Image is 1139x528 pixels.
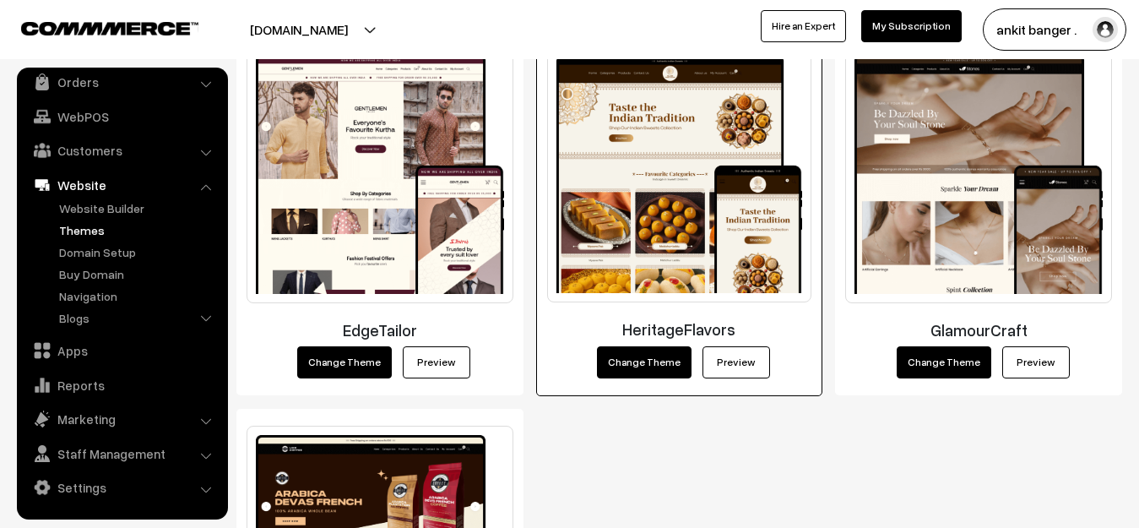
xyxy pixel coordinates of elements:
[21,335,222,366] a: Apps
[983,8,1126,51] button: ankit banger .
[845,320,1112,340] h3: GlamourCraft
[1002,346,1070,378] a: Preview
[597,346,692,378] button: Change Theme
[21,370,222,400] a: Reports
[21,22,198,35] img: COMMMERCE
[897,346,991,378] button: Change Theme
[21,17,169,37] a: COMMMERCE
[55,265,222,283] a: Buy Domain
[55,243,222,261] a: Domain Setup
[297,346,392,378] button: Change Theme
[861,10,962,42] a: My Subscription
[247,46,513,304] img: EdgeTailor
[55,199,222,217] a: Website Builder
[21,404,222,434] a: Marketing
[21,67,222,97] a: Orders
[191,8,407,51] button: [DOMAIN_NAME]
[21,135,222,166] a: Customers
[55,221,222,239] a: Themes
[761,10,846,42] a: Hire an Expert
[21,438,222,469] a: Staff Management
[1093,17,1118,42] img: user
[547,46,812,303] img: HeritageFlavors
[403,346,470,378] a: Preview
[21,101,222,132] a: WebPOS
[55,287,222,305] a: Navigation
[702,346,770,378] a: Preview
[247,320,513,340] h3: EdgeTailor
[21,170,222,200] a: Website
[21,472,222,503] a: Settings
[845,46,1112,304] img: GlamourCraft
[55,309,222,327] a: Blogs
[547,319,812,339] h3: HeritageFlavors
